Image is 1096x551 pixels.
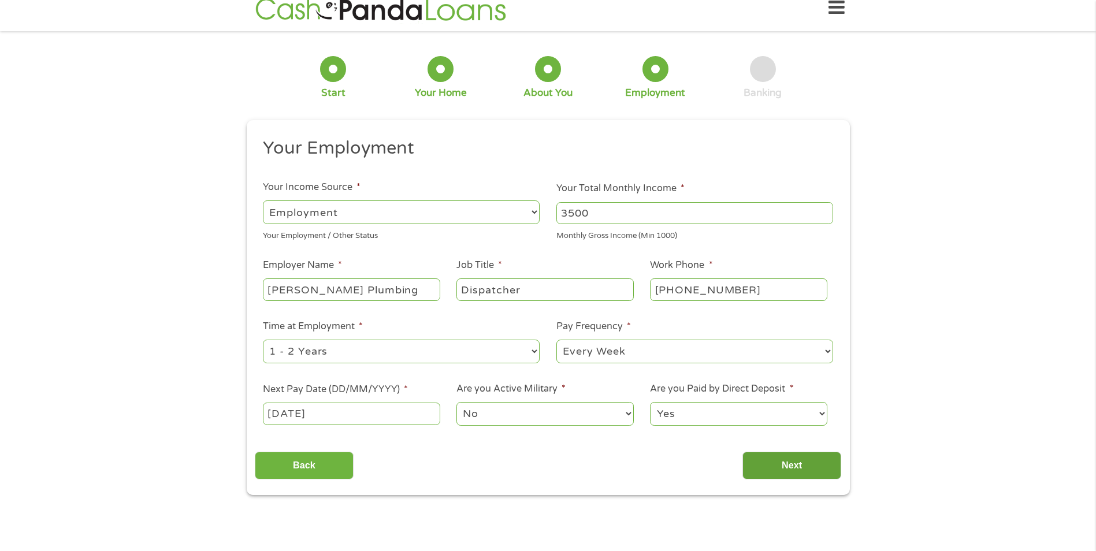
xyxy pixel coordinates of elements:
[742,452,841,480] input: Next
[263,403,440,425] input: Use the arrow keys to pick a date
[415,87,467,99] div: Your Home
[523,87,573,99] div: About You
[556,202,833,224] input: 1800
[263,181,361,193] label: Your Income Source
[650,259,712,271] label: Work Phone
[650,278,827,300] input: (231) 754-4010
[650,383,793,395] label: Are you Paid by Direct Deposit
[263,259,342,271] label: Employer Name
[263,321,363,333] label: Time at Employment
[255,452,354,480] input: Back
[556,321,631,333] label: Pay Frequency
[456,383,566,395] label: Are you Active Military
[263,278,440,300] input: Walmart
[263,226,540,242] div: Your Employment / Other Status
[456,259,502,271] label: Job Title
[744,87,782,99] div: Banking
[321,87,345,99] div: Start
[556,183,685,195] label: Your Total Monthly Income
[456,278,633,300] input: Cashier
[625,87,685,99] div: Employment
[556,226,833,242] div: Monthly Gross Income (Min 1000)
[263,137,824,160] h2: Your Employment
[263,384,408,396] label: Next Pay Date (DD/MM/YYYY)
